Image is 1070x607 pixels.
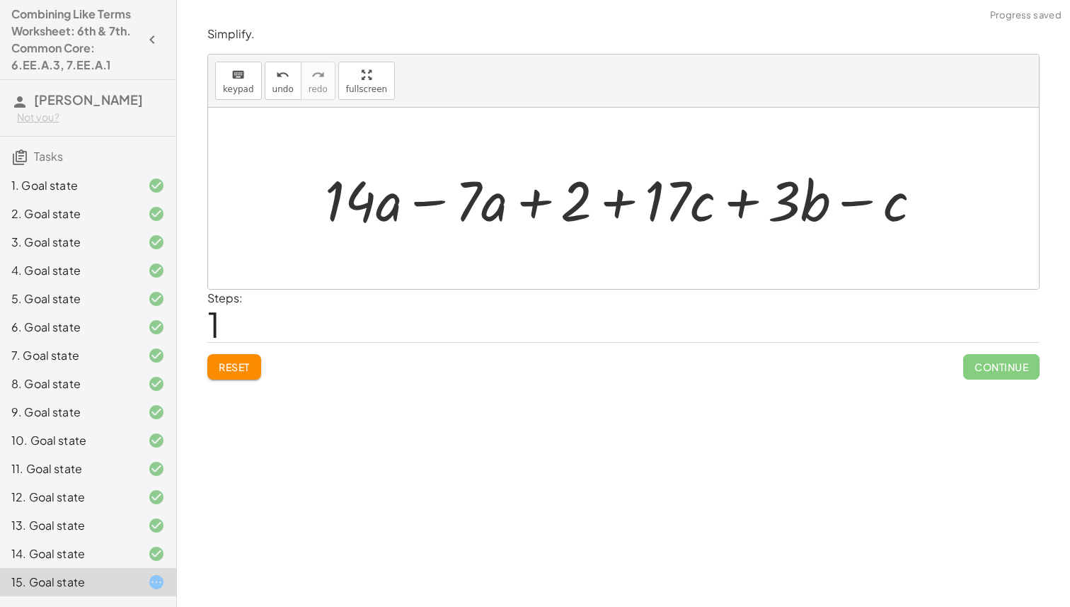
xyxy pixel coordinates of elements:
div: 4. Goal state [11,262,125,279]
i: Task finished and correct. [148,177,165,194]
i: Task finished and correct. [148,489,165,506]
div: 7. Goal state [11,347,125,364]
i: Task finished and correct. [148,234,165,251]
i: Task finished and correct. [148,375,165,392]
span: redo [309,84,328,94]
button: redoredo [301,62,335,100]
i: Task finished and correct. [148,517,165,534]
div: 6. Goal state [11,319,125,336]
div: Not you? [17,110,165,125]
i: Task finished and correct. [148,460,165,477]
button: keyboardkeypad [215,62,262,100]
div: 11. Goal state [11,460,125,477]
div: 13. Goal state [11,517,125,534]
i: Task finished and correct. [148,432,165,449]
span: undo [272,84,294,94]
i: Task finished and correct. [148,545,165,562]
i: Task finished and correct. [148,319,165,336]
span: [PERSON_NAME] [34,91,143,108]
div: 10. Goal state [11,432,125,449]
div: 1. Goal state [11,177,125,194]
div: 14. Goal state [11,545,125,562]
div: 5. Goal state [11,290,125,307]
div: 3. Goal state [11,234,125,251]
div: 12. Goal state [11,489,125,506]
i: undo [276,67,289,84]
p: Simplify. [207,26,1040,42]
h4: Combining Like Terms Worksheet: 6th & 7th. Common Core: 6.EE.A.3, 7.EE.A.1 [11,6,139,74]
span: keypad [223,84,254,94]
i: Task finished and correct. [148,347,165,364]
div: 9. Goal state [11,404,125,421]
div: 8. Goal state [11,375,125,392]
button: Reset [207,354,261,380]
i: redo [311,67,325,84]
span: 1 [207,302,220,346]
span: Reset [219,361,250,373]
span: fullscreen [346,84,387,94]
div: 2. Goal state [11,205,125,222]
div: 15. Goal state [11,574,125,591]
button: undoundo [265,62,301,100]
label: Steps: [207,290,243,305]
i: Task finished and correct. [148,205,165,222]
i: Task finished and correct. [148,262,165,279]
i: keyboard [231,67,245,84]
i: Task started. [148,574,165,591]
span: Tasks [34,149,63,164]
i: Task finished and correct. [148,290,165,307]
i: Task finished and correct. [148,404,165,421]
span: Progress saved [990,8,1062,23]
button: fullscreen [338,62,395,100]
